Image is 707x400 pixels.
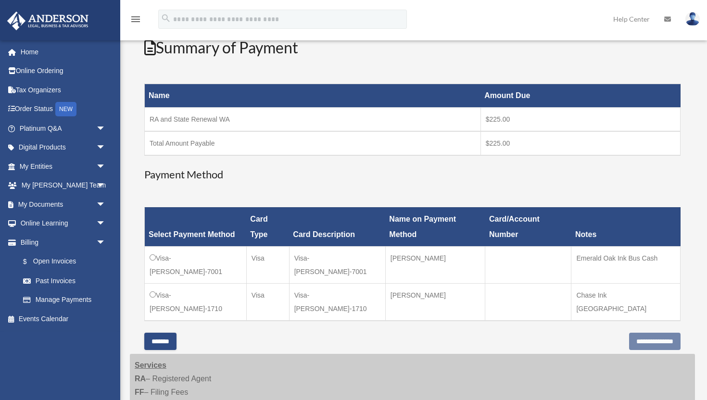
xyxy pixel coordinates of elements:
[96,195,115,214] span: arrow_drop_down
[135,375,146,383] strong: RA
[145,131,481,155] td: Total Amount Payable
[130,17,141,25] a: menu
[289,283,385,321] td: Visa-[PERSON_NAME]-1710
[7,233,115,252] a: Billingarrow_drop_down
[7,309,120,328] a: Events Calendar
[96,138,115,158] span: arrow_drop_down
[7,138,120,157] a: Digital Productsarrow_drop_down
[571,246,681,283] td: Emerald Oak Ink Bus Cash
[7,80,120,100] a: Tax Organizers
[7,195,120,214] a: My Documentsarrow_drop_down
[246,283,289,321] td: Visa
[96,176,115,196] span: arrow_drop_down
[7,214,120,233] a: Online Learningarrow_drop_down
[7,42,120,62] a: Home
[13,271,115,290] a: Past Invoices
[135,361,166,369] strong: Services
[571,283,681,321] td: Chase Ink [GEOGRAPHIC_DATA]
[480,84,680,108] th: Amount Due
[130,13,141,25] i: menu
[685,12,700,26] img: User Pic
[246,246,289,283] td: Visa
[7,176,120,195] a: My [PERSON_NAME] Teamarrow_drop_down
[7,157,120,176] a: My Entitiesarrow_drop_down
[145,108,481,132] td: RA and State Renewal WA
[96,157,115,176] span: arrow_drop_down
[96,119,115,138] span: arrow_drop_down
[161,13,171,24] i: search
[385,283,485,321] td: [PERSON_NAME]
[485,207,571,246] th: Card/Account Number
[13,252,111,272] a: $Open Invoices
[13,290,115,310] a: Manage Payments
[571,207,681,246] th: Notes
[144,37,681,59] h2: Summary of Payment
[289,207,385,246] th: Card Description
[246,207,289,246] th: Card Type
[96,233,115,252] span: arrow_drop_down
[7,62,120,81] a: Online Ordering
[7,100,120,119] a: Order StatusNEW
[385,207,485,246] th: Name on Payment Method
[289,246,385,283] td: Visa-[PERSON_NAME]-7001
[135,388,144,396] strong: FF
[145,246,247,283] td: Visa-[PERSON_NAME]-7001
[385,246,485,283] td: [PERSON_NAME]
[55,102,76,116] div: NEW
[480,131,680,155] td: $225.00
[145,207,247,246] th: Select Payment Method
[28,256,33,268] span: $
[145,84,481,108] th: Name
[144,167,681,182] h3: Payment Method
[4,12,91,30] img: Anderson Advisors Platinum Portal
[480,108,680,132] td: $225.00
[145,283,247,321] td: Visa-[PERSON_NAME]-1710
[7,119,120,138] a: Platinum Q&Aarrow_drop_down
[96,214,115,234] span: arrow_drop_down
